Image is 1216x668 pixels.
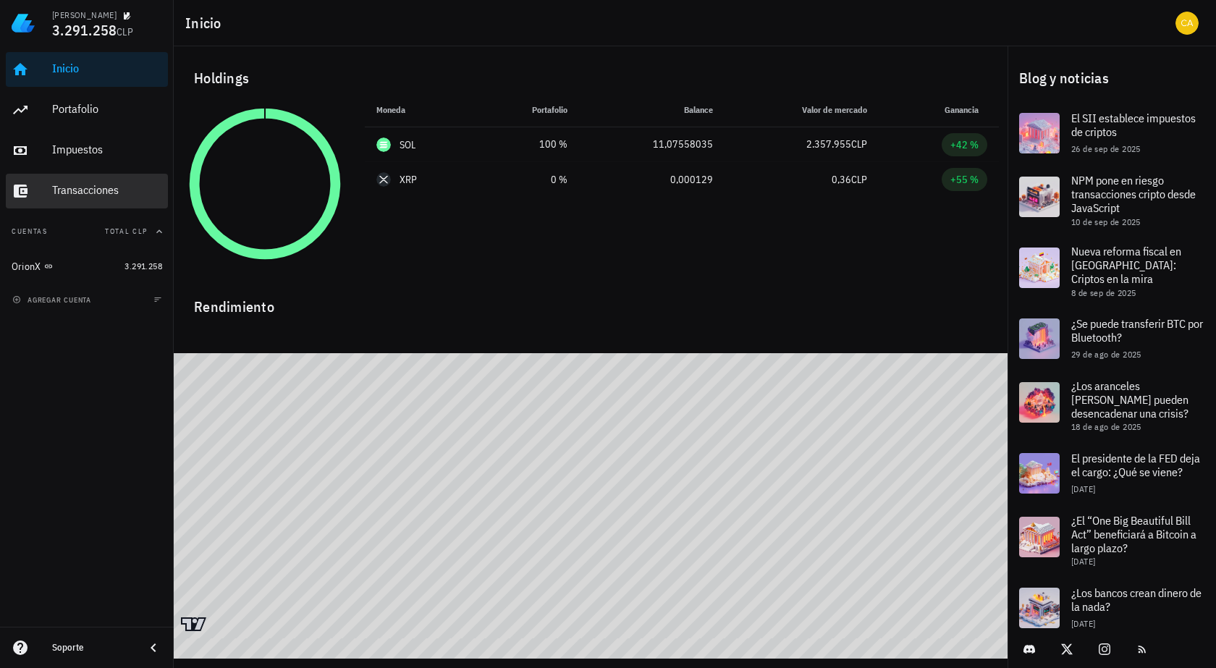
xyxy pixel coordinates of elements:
[1071,556,1095,567] span: [DATE]
[950,138,979,152] div: +42 %
[6,93,168,127] a: Portafolio
[1071,173,1196,215] span: NPM pone en riesgo transacciones cripto desde JavaScript
[400,138,416,152] div: SOL
[1008,505,1216,576] a: ¿El “One Big Beautiful Bill Act” beneficiará a Bitcoin a largo plazo? [DATE]
[52,9,117,21] div: [PERSON_NAME]
[1071,111,1196,139] span: El SII establece impuestos de criptos
[1071,287,1136,298] span: 8 de sep de 2025
[1071,143,1141,154] span: 26 de sep de 2025
[806,138,851,151] span: 2.357.955
[591,172,713,187] div: 0,000129
[1071,216,1141,227] span: 10 de sep de 2025
[9,292,98,307] button: agregar cuenta
[1071,618,1095,629] span: [DATE]
[1008,101,1216,165] a: El SII establece impuestos de criptos 26 de sep de 2025
[52,20,117,40] span: 3.291.258
[12,12,35,35] img: LedgiFi
[400,172,418,187] div: XRP
[6,133,168,168] a: Impuestos
[489,137,567,152] div: 100 %
[1175,12,1199,35] div: avatar
[1008,371,1216,441] a: ¿Los aranceles [PERSON_NAME] pueden desencadenar una crisis? 18 de ago de 2025
[6,249,168,284] a: OrionX 3.291.258
[1071,349,1141,360] span: 29 de ago de 2025
[1071,316,1203,344] span: ¿Se puede transferir BTC por Bluetooth?
[1071,244,1181,286] span: Nueva reforma fiscal en [GEOGRAPHIC_DATA]: Criptos en la mira
[52,62,162,75] div: Inicio
[1071,379,1188,420] span: ¿Los aranceles [PERSON_NAME] pueden desencadenar una crisis?
[365,93,477,127] th: Moneda
[181,617,206,631] a: Charting by TradingView
[52,642,133,654] div: Soporte
[851,138,867,151] span: CLP
[950,172,979,187] div: +55 %
[725,93,879,127] th: Valor de mercado
[1008,165,1216,236] a: NPM pone en riesgo transacciones cripto desde JavaScript 10 de sep de 2025
[52,183,162,197] div: Transacciones
[124,261,162,271] span: 3.291.258
[6,174,168,208] a: Transacciones
[12,261,41,273] div: OrionX
[1071,483,1095,494] span: [DATE]
[182,284,999,318] div: Rendimiento
[6,214,168,249] button: CuentasTotal CLP
[52,102,162,116] div: Portafolio
[1071,513,1196,555] span: ¿El “One Big Beautiful Bill Act” beneficiará a Bitcoin a largo plazo?
[579,93,725,127] th: Balance
[376,138,391,152] div: SOL-icon
[591,137,713,152] div: 11,07558035
[945,104,987,115] span: Ganancia
[182,55,999,101] div: Holdings
[832,173,851,186] span: 0,36
[1071,585,1202,614] span: ¿Los bancos crean dinero de la nada?
[1071,451,1200,479] span: El presidente de la FED deja el cargo: ¿Qué se viene?
[1008,441,1216,505] a: El presidente de la FED deja el cargo: ¿Qué se viene? [DATE]
[851,173,867,186] span: CLP
[1008,236,1216,307] a: Nueva reforma fiscal en [GEOGRAPHIC_DATA]: Criptos en la mira 8 de sep de 2025
[117,25,133,38] span: CLP
[1008,55,1216,101] div: Blog y noticias
[477,93,579,127] th: Portafolio
[105,227,148,236] span: Total CLP
[1071,421,1141,432] span: 18 de ago de 2025
[185,12,227,35] h1: Inicio
[15,295,91,305] span: agregar cuenta
[376,172,391,187] div: XRP-icon
[1008,307,1216,371] a: ¿Se puede transferir BTC por Bluetooth? 29 de ago de 2025
[52,143,162,156] div: Impuestos
[1008,576,1216,640] a: ¿Los bancos crean dinero de la nada? [DATE]
[6,52,168,87] a: Inicio
[489,172,567,187] div: 0 %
